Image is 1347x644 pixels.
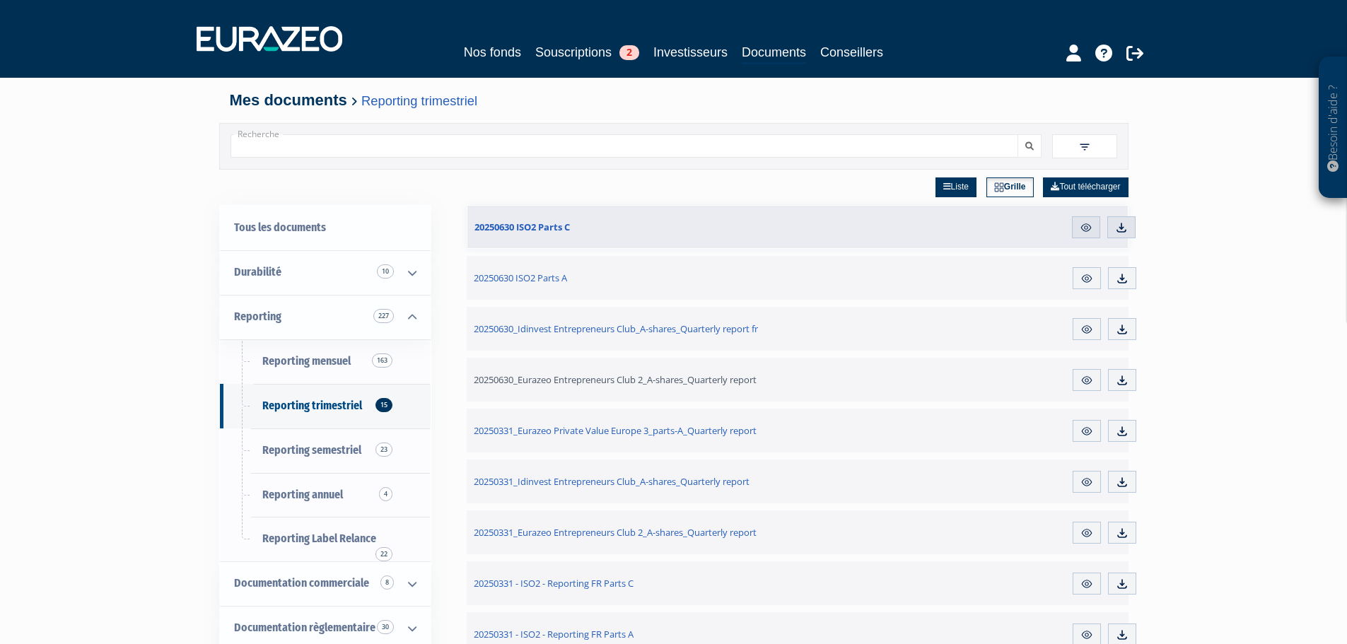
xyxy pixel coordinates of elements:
span: 20250630 ISO2 Parts A [474,271,567,284]
a: Tous les documents [220,206,431,250]
a: 20250630 ISO2 Parts A [467,256,884,300]
span: 4 [379,487,392,501]
a: Conseillers [820,42,883,62]
span: 10 [377,264,394,279]
img: download.svg [1116,476,1129,488]
span: Reporting mensuel [262,354,351,368]
span: 20250331_Idinvest Entrepreneurs Club_A-shares_Quarterly report [474,475,750,488]
a: 20250630 ISO2 Parts C [467,206,883,248]
span: 20250630_Eurazeo Entrepreneurs Club 2_A-shares_Quarterly report [474,373,757,386]
span: 22 [375,547,392,561]
a: Documents [742,42,806,64]
a: 20250331 - ISO2 - Reporting FR Parts C [467,561,884,605]
a: Reporting mensuel163 [220,339,431,384]
img: download.svg [1116,527,1129,539]
img: download.svg [1116,578,1129,590]
img: eye.svg [1080,578,1093,590]
a: Durabilité 10 [220,250,431,295]
img: filter.svg [1078,141,1091,153]
span: Documentation règlementaire [234,621,375,634]
a: Liste [935,177,976,197]
span: 163 [372,353,392,368]
a: 20250630_Idinvest Entrepreneurs Club_A-shares_Quarterly report fr [467,307,884,351]
img: download.svg [1116,323,1129,336]
img: eye.svg [1080,628,1093,641]
span: Durabilité [234,265,281,279]
a: Nos fonds [464,42,521,62]
a: Souscriptions2 [535,42,639,62]
a: Reporting 227 [220,295,431,339]
a: 20250630_Eurazeo Entrepreneurs Club 2_A-shares_Quarterly report [467,358,884,402]
span: 15 [375,398,392,412]
span: Reporting [234,310,281,323]
p: Besoin d'aide ? [1325,64,1341,192]
img: eye.svg [1080,221,1092,234]
a: Grille [986,177,1034,197]
span: Documentation commerciale [234,576,369,590]
a: 20250331_Eurazeo Entrepreneurs Club 2_A-shares_Quarterly report [467,510,884,554]
a: Tout télécharger [1043,177,1128,197]
span: 20250331 - ISO2 - Reporting FR Parts C [474,577,634,590]
a: Investisseurs [653,42,728,62]
span: 30 [377,620,394,634]
img: eye.svg [1080,527,1093,539]
img: grid.svg [994,182,1004,192]
h4: Mes documents [230,92,1118,109]
a: Reporting semestriel23 [220,428,431,473]
img: download.svg [1116,272,1129,285]
a: 20250331_Idinvest Entrepreneurs Club_A-shares_Quarterly report [467,459,884,503]
a: Reporting trimestriel15 [220,384,431,428]
img: download.svg [1116,628,1129,641]
span: 20250630 ISO2 Parts C [474,221,570,233]
a: Reporting annuel4 [220,473,431,517]
img: download.svg [1116,425,1129,438]
span: 227 [373,309,394,323]
span: 20250630_Idinvest Entrepreneurs Club_A-shares_Quarterly report fr [474,322,758,335]
img: eye.svg [1080,425,1093,438]
span: 20250331 - ISO2 - Reporting FR Parts A [474,628,634,640]
span: 20250331_Eurazeo Entrepreneurs Club 2_A-shares_Quarterly report [474,526,757,539]
a: Reporting Label Relance22 [220,517,431,561]
input: Recherche [231,134,1018,158]
img: eye.svg [1080,323,1093,336]
a: 20250331_Eurazeo Private Value Europe 3_parts-A_Quarterly report [467,409,884,452]
span: 20250331_Eurazeo Private Value Europe 3_parts-A_Quarterly report [474,424,757,437]
img: eye.svg [1080,476,1093,488]
span: 23 [375,443,392,457]
img: download.svg [1116,374,1129,387]
span: Reporting Label Relance [262,532,376,545]
img: 1732889491-logotype_eurazeo_blanc_rvb.png [197,26,342,52]
span: Reporting annuel [262,488,343,501]
a: Documentation commerciale 8 [220,561,431,606]
span: 2 [619,45,639,60]
span: Reporting semestriel [262,443,361,457]
span: 8 [380,575,394,590]
span: Reporting trimestriel [262,399,362,412]
img: download.svg [1115,221,1128,234]
a: Reporting trimestriel [361,93,477,108]
img: eye.svg [1080,374,1093,387]
img: eye.svg [1080,272,1093,285]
